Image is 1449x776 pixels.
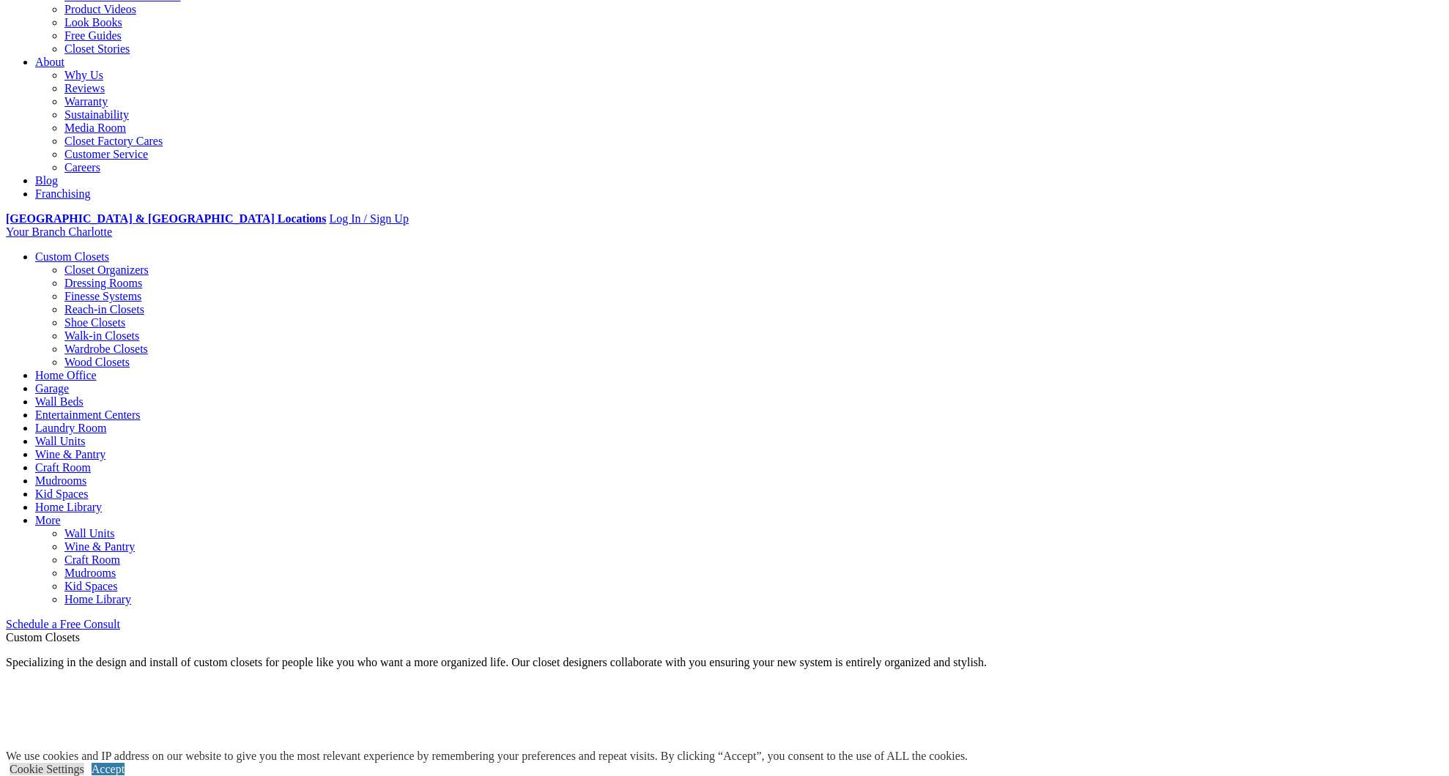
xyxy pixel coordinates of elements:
a: Craft Room [35,461,91,474]
a: Media Room [64,122,126,134]
div: We use cookies and IP address on our website to give you the most relevant experience by remember... [6,750,968,763]
a: Custom Closets [35,250,109,263]
a: Wine & Pantry [64,540,135,553]
a: Walk-in Closets [64,329,139,342]
a: Product Videos [64,3,136,15]
a: [GEOGRAPHIC_DATA] & [GEOGRAPHIC_DATA] Locations [6,212,326,225]
a: About [35,56,64,68]
a: Accept [92,763,125,775]
a: Closet Factory Cares [64,135,163,147]
a: Reach-in Closets [64,303,144,316]
a: Warranty [64,95,108,108]
a: Kid Spaces [64,580,117,592]
a: Cookie Settings [10,763,84,775]
a: Sustainability [64,108,129,121]
a: Schedule a Free Consult (opens a dropdown menu) [6,618,120,630]
p: Specializing in the design and install of custom closets for people like you who want a more orga... [6,656,1443,669]
a: Home Library [64,593,131,605]
a: Why Us [64,69,103,81]
span: Your Branch [6,225,65,238]
a: Kid Spaces [35,488,88,500]
span: Custom Closets [6,631,80,643]
a: Laundry Room [35,422,106,434]
a: Your Branch Charlotte [6,225,112,238]
a: Craft Room [64,553,120,566]
a: Blog [35,174,58,187]
a: Home Library [35,501,102,513]
a: Mudrooms [64,567,116,579]
a: Wood Closets [64,356,130,368]
a: Wardrobe Closets [64,343,148,355]
a: Customer Service [64,148,148,160]
a: Wall Beds [35,395,84,408]
a: Wine & Pantry [35,448,105,460]
span: Charlotte [68,225,112,238]
a: Mudrooms [35,474,86,487]
a: Finesse Systems [64,290,141,302]
a: Free Guides [64,29,122,42]
a: Home Office [35,369,97,381]
a: Closet Organizers [64,264,149,276]
a: Entertainment Centers [35,408,141,421]
a: Reviews [64,82,105,94]
a: Look Books [64,16,122,29]
a: Franchising [35,187,91,200]
a: Wall Units [35,435,85,447]
a: Log In / Sign Up [329,212,408,225]
a: More menu text will display only on big screen [35,514,61,526]
a: Shoe Closets [64,316,125,329]
a: Garage [35,382,69,395]
a: Wall Units [64,527,114,540]
a: Careers [64,161,100,174]
a: Closet Stories [64,42,130,55]
a: Dressing Rooms [64,277,142,289]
